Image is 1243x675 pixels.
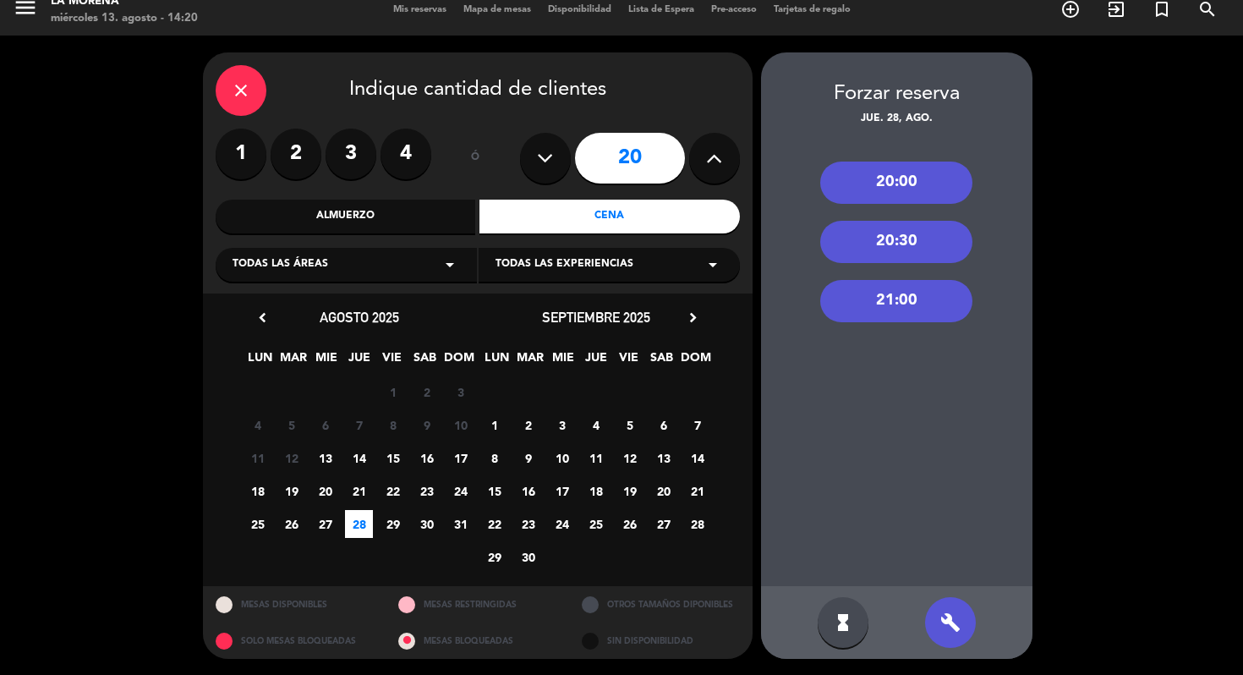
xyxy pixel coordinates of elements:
[444,348,472,376] span: DOM
[345,510,373,538] span: 28
[277,477,305,505] span: 19
[244,411,271,439] span: 4
[569,623,753,659] div: SIN DISPONIBILIDAD
[244,510,271,538] span: 25
[446,444,474,472] span: 17
[683,411,711,439] span: 7
[246,348,274,376] span: LUN
[386,623,569,659] div: MESAS BLOQUEADAS
[483,348,511,376] span: LUN
[582,444,610,472] span: 11
[440,255,460,275] i: arrow_drop_down
[620,5,703,14] span: Lista de Espera
[379,510,407,538] span: 29
[514,543,542,571] span: 30
[480,543,508,571] span: 29
[448,129,503,188] div: ó
[514,444,542,472] span: 9
[379,477,407,505] span: 22
[582,477,610,505] span: 18
[320,309,399,326] span: agosto 2025
[233,256,328,273] span: Todas las áreas
[683,444,711,472] span: 14
[940,612,961,633] i: build
[616,477,643,505] span: 19
[649,411,677,439] span: 6
[582,411,610,439] span: 4
[569,586,753,623] div: OTROS TAMAÑOS DIPONIBLES
[761,78,1032,111] div: Forzar reserva
[311,444,339,472] span: 13
[649,510,677,538] span: 27
[277,444,305,472] span: 12
[548,444,576,472] span: 10
[548,477,576,505] span: 17
[378,348,406,376] span: VIE
[203,623,386,659] div: SOLO MESAS BLOQUEADAS
[649,444,677,472] span: 13
[385,5,455,14] span: Mis reservas
[480,411,508,439] span: 1
[548,510,576,538] span: 24
[413,411,441,439] span: 9
[231,80,251,101] i: close
[379,378,407,406] span: 1
[279,348,307,376] span: MAR
[413,378,441,406] span: 2
[615,348,643,376] span: VIE
[312,348,340,376] span: MIE
[820,162,972,204] div: 20:00
[345,348,373,376] span: JUE
[203,586,386,623] div: MESAS DISPONIBLES
[345,477,373,505] span: 21
[51,10,198,27] div: miércoles 13. agosto - 14:20
[514,411,542,439] span: 2
[216,129,266,179] label: 1
[765,5,859,14] span: Tarjetas de regalo
[480,510,508,538] span: 22
[833,612,853,633] i: hourglass_full
[386,586,569,623] div: MESAS RESTRINGIDAS
[703,255,723,275] i: arrow_drop_down
[761,111,1032,128] div: jue. 28, ago.
[681,348,709,376] span: DOM
[480,477,508,505] span: 15
[455,5,539,14] span: Mapa de mesas
[216,65,740,116] div: Indique cantidad de clientes
[820,221,972,263] div: 20:30
[413,477,441,505] span: 23
[648,348,676,376] span: SAB
[539,5,620,14] span: Disponibilidad
[516,348,544,376] span: MAR
[271,129,321,179] label: 2
[379,444,407,472] span: 15
[820,280,972,322] div: 21:00
[311,477,339,505] span: 20
[311,411,339,439] span: 6
[649,477,677,505] span: 20
[514,477,542,505] span: 16
[480,444,508,472] span: 8
[683,477,711,505] span: 21
[703,5,765,14] span: Pre-acceso
[413,510,441,538] span: 30
[683,510,711,538] span: 28
[582,510,610,538] span: 25
[542,309,650,326] span: septiembre 2025
[216,200,476,233] div: Almuerzo
[413,444,441,472] span: 16
[277,411,305,439] span: 5
[514,510,542,538] span: 23
[244,444,271,472] span: 11
[277,510,305,538] span: 26
[582,348,610,376] span: JUE
[496,256,633,273] span: Todas las experiencias
[446,510,474,538] span: 31
[411,348,439,376] span: SAB
[616,510,643,538] span: 26
[381,129,431,179] label: 4
[446,477,474,505] span: 24
[345,411,373,439] span: 7
[549,348,577,376] span: MIE
[345,444,373,472] span: 14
